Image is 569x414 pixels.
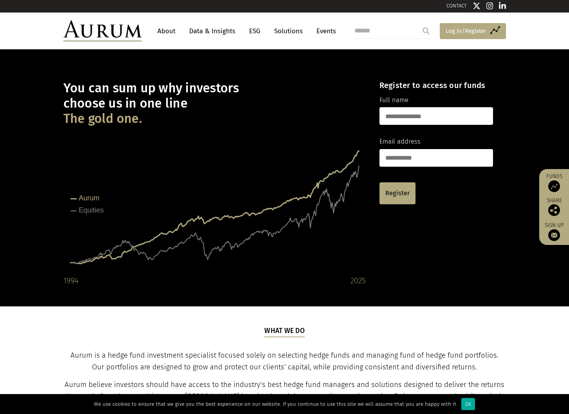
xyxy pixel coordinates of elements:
[499,2,506,10] img: Linkedin icon
[185,24,239,38] a: Data & Insights
[379,182,415,204] a: Register
[65,380,505,412] span: Aurum believe investors should have access to the industry’s best hedge fund managers and solutio...
[543,222,565,241] a: Sign up
[543,198,565,216] div: Share
[548,204,560,216] img: Share this post
[63,274,78,287] div: 1994
[473,2,480,10] img: Twitter icon
[440,23,506,40] a: Log in/Register
[63,20,142,41] img: Aurum
[350,274,366,287] div: 2025
[245,24,264,38] a: ESG
[446,3,467,9] a: CONTACT
[79,194,99,202] tspan: Aurum
[548,229,560,241] img: Sign up to our newsletter
[70,351,499,371] span: Aurum is a hedge fund investment specialist focused solely on selecting hedge funds and managing ...
[379,81,493,90] h4: Register to access our funds
[63,81,366,126] h1: You can sum up why investors choose us in one line
[379,137,421,147] label: Email address
[446,26,486,36] span: Log in/Register
[264,326,305,337] h5: What we do
[486,2,493,10] img: Instagram icon
[312,24,336,38] a: Events
[548,180,560,192] img: Access Funds
[270,24,307,38] a: Solutions
[379,95,408,105] label: Full name
[63,111,142,126] span: The gold one.
[418,23,434,39] input: Submit
[543,173,565,192] a: Funds
[154,24,179,38] a: About
[79,206,104,214] tspan: Equities
[461,398,475,410] div: Ok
